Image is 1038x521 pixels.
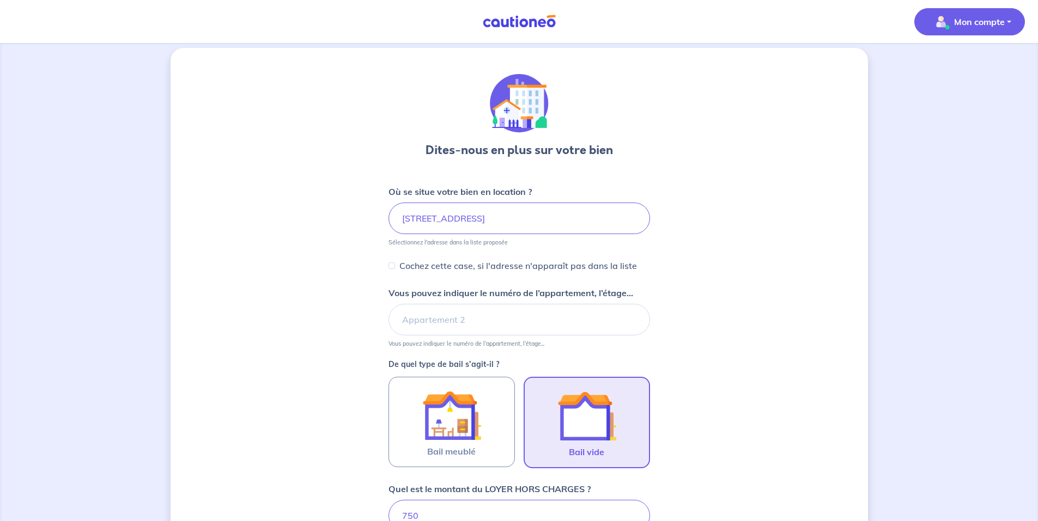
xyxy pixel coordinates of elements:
p: De quel type de bail s’agit-il ? [389,360,650,368]
p: Quel est le montant du LOYER HORS CHARGES ? [389,482,591,495]
img: illu_furnished_lease.svg [422,386,481,445]
p: Mon compte [954,15,1005,28]
img: illu_account_valid_menu.svg [932,13,950,30]
h3: Dites-nous en plus sur votre bien [426,142,613,159]
p: Vous pouvez indiquer le numéro de l’appartement, l’étage... [389,286,633,299]
img: illu_houses.svg [490,74,549,133]
p: Sélectionnez l'adresse dans la liste proposée [389,238,508,246]
p: Vous pouvez indiquer le numéro de l’appartement, l’étage... [389,340,544,347]
p: Où se situe votre bien en location ? [389,185,532,198]
button: illu_account_valid_menu.svgMon compte [914,8,1025,35]
p: Cochez cette case, si l'adresse n'apparaît pas dans la liste [399,259,637,272]
span: Bail vide [569,445,604,458]
span: Bail meublé [427,445,476,458]
input: 2 rue de paris, 59000 lille [389,203,650,234]
input: Appartement 2 [389,304,650,335]
img: illu_empty_lease.svg [557,387,616,445]
img: Cautioneo [478,15,560,28]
